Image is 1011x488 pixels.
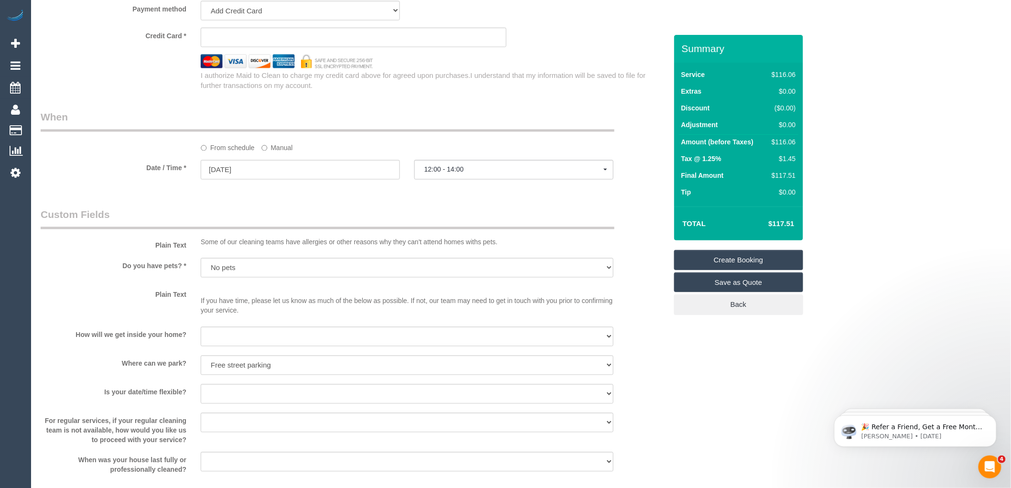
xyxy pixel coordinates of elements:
label: Is your date/time flexible? [33,384,194,397]
div: $0.00 [768,120,796,130]
label: Amount (before Taxes) [681,137,753,147]
input: Manual [261,145,268,152]
label: Extras [681,87,702,96]
label: Plain Text [33,238,194,250]
label: Adjustment [681,120,718,130]
label: Tax @ 1.25% [681,154,721,163]
button: 12:00 - 14:00 [414,160,613,180]
iframe: Intercom notifications message [820,395,1011,462]
strong: Total [683,219,706,228]
img: credit cards [194,54,380,68]
label: Tip [681,187,691,197]
div: I authorize Maid to Clean to charge my credit card above for agreed upon purchases. [194,71,674,91]
a: Create Booking [674,250,803,270]
label: Do you have pets? * [33,258,194,271]
div: $0.00 [768,187,796,197]
img: Automaid Logo [6,10,25,23]
div: $117.51 [768,171,796,180]
input: DD/MM/YYYY [201,160,400,180]
input: From schedule [201,145,207,152]
div: $1.45 [768,154,796,163]
p: If you have time, please let us know as much of the below as possible. If not, our team may need ... [201,287,613,315]
label: Plain Text [33,287,194,300]
label: Credit Card * [33,28,194,41]
span: 4 [998,455,1006,463]
label: For regular services, if your regular cleaning team is not available, how would you like us to pr... [33,413,194,445]
label: Payment method [33,1,194,14]
label: Service [681,70,705,79]
legend: Custom Fields [41,208,614,229]
label: Where can we park? [33,356,194,369]
iframe: Intercom live chat [979,455,1001,478]
p: Some of our cleaning teams have allergies or other reasons why they can't attend homes withs pets. [201,238,613,247]
h3: Summary [682,43,798,54]
div: $0.00 [768,87,796,96]
a: Save as Quote [674,272,803,293]
iframe: Secure card payment input frame [209,33,498,42]
h4: $117.51 [740,220,794,228]
legend: When [41,110,614,132]
label: Manual [261,140,293,153]
div: $116.06 [768,70,796,79]
label: Date / Time * [33,160,194,173]
label: When was your house last fully or professionally cleaned? [33,452,194,475]
span: 12:00 - 14:00 [424,166,603,174]
a: Back [674,294,803,314]
div: $116.06 [768,137,796,147]
label: Final Amount [681,171,724,180]
label: Discount [681,103,710,113]
label: How will we get inside your home? [33,327,194,340]
label: From schedule [201,140,255,153]
div: ($0.00) [768,103,796,113]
